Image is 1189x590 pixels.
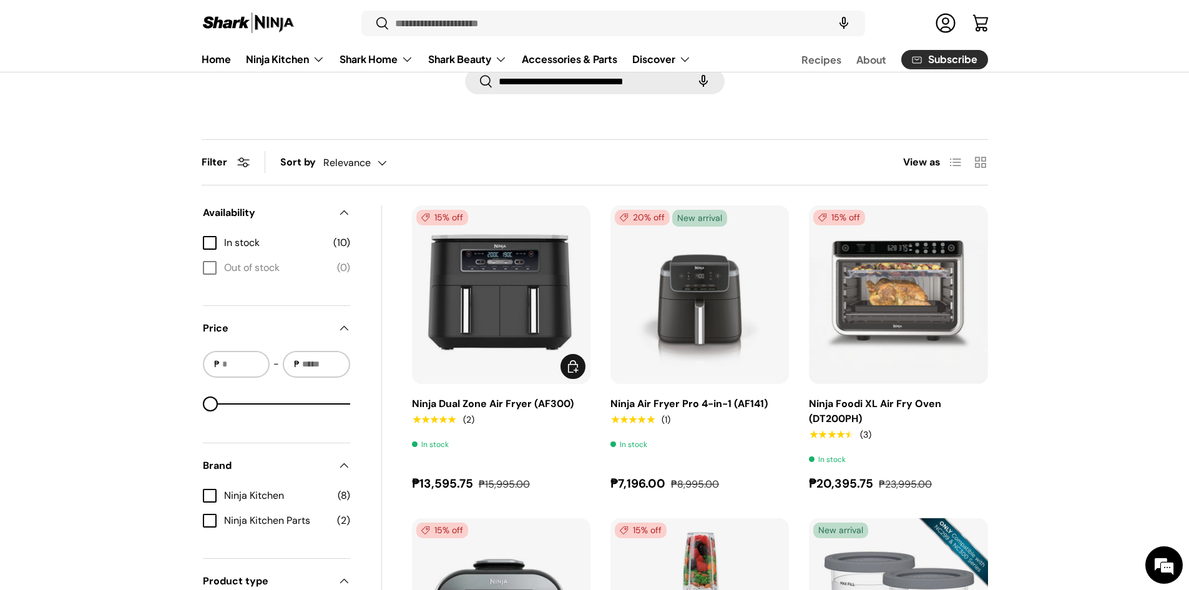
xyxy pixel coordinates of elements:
a: Ninja Foodi XL Air Fry Oven (DT200PH) [809,397,941,425]
span: Price [203,321,330,336]
label: Sort by [280,155,323,170]
span: Availability [203,205,330,220]
span: Product type [203,574,330,589]
a: Ninja Dual Zone Air Fryer (AF300) [412,397,574,410]
span: ₱ [213,358,221,371]
summary: Brand [203,443,350,488]
span: (8) [338,488,350,503]
span: (10) [333,235,350,250]
span: Filter [202,155,227,169]
a: Ninja Air Fryer Pro 4-in-1 (AF141) [610,205,789,384]
a: Ninja Foodi XL Air Fry Oven (DT200PH) [809,205,987,384]
span: New arrival [813,523,868,538]
span: View as [903,155,941,170]
summary: Ninja Kitchen [238,47,332,72]
a: Subscribe [901,50,988,69]
span: In stock [224,235,326,250]
speech-search-button: Search by voice [824,10,864,37]
a: Ninja Dual Zone Air Fryer (AF300) [412,205,590,384]
span: 15% off [416,523,468,538]
span: Brand [203,458,330,473]
span: Subscribe [928,55,977,65]
span: 15% off [813,210,865,225]
span: ₱ [293,358,301,371]
button: Filter [202,155,250,169]
span: Ninja Kitchen [224,488,330,503]
summary: Availability [203,190,350,235]
a: Accessories & Parts [522,47,617,71]
a: Recipes [801,47,841,72]
a: About [856,47,886,72]
img: Shark Ninja Philippines [202,11,295,36]
span: 20% off [615,210,670,225]
span: Relevance [323,157,371,169]
span: - [273,356,279,371]
span: (0) [337,260,350,275]
button: Relevance [323,152,412,174]
img: ninja-foodi-xl-air-fry-oven-with-sample-food-content-full-view-sharkninja-philippines [809,205,987,384]
span: 15% off [416,210,468,225]
nav: Secondary [771,47,988,72]
summary: Shark Home [332,47,421,72]
span: New arrival [672,210,727,227]
img: https://sharkninja.com.ph/products/ninja-air-fryer-pro-4-in-1-af141 [610,205,789,384]
span: 15% off [615,523,667,538]
span: (2) [337,513,350,528]
span: Ninja Kitchen Parts [224,513,330,528]
summary: Price [203,306,350,351]
span: Out of stock [224,260,330,275]
summary: Discover [625,47,698,72]
speech-search-button: Search by voice [683,67,723,95]
a: Ninja Air Fryer Pro 4-in-1 (AF141) [610,397,768,410]
summary: Shark Beauty [421,47,514,72]
a: Home [202,47,231,71]
nav: Primary [202,47,691,72]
